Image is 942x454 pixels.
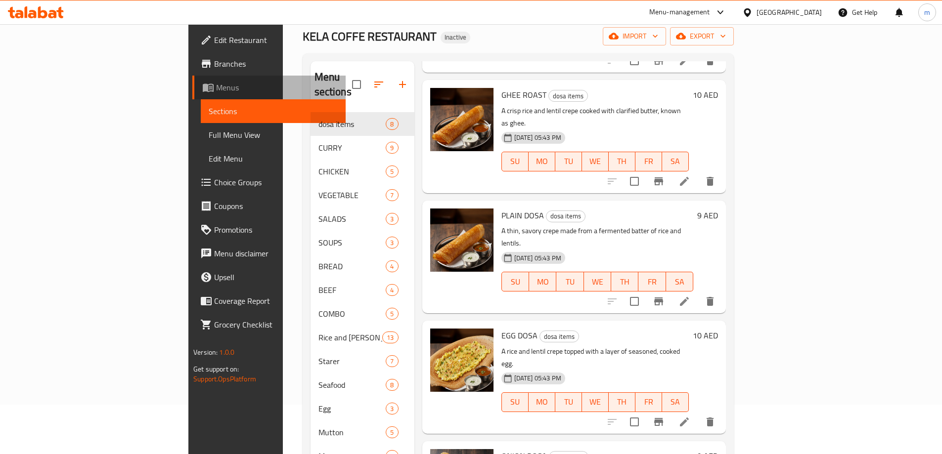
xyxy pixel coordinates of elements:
span: 3 [386,404,398,413]
span: Sections [209,105,338,117]
span: TU [559,395,578,409]
span: TH [615,275,634,289]
span: KELA COFFE RESTAURANT [303,25,437,47]
span: Select to update [624,171,645,192]
span: WE [588,275,607,289]
span: 1.0.0 [219,346,234,359]
div: items [386,260,398,272]
button: delete [698,289,722,313]
span: BREAD [318,260,386,272]
button: delete [698,169,722,193]
a: Promotions [192,218,346,242]
a: Coupons [192,194,346,218]
span: FR [639,395,658,409]
span: PLAIN DOSA [501,208,544,223]
button: FR [635,392,662,412]
div: SOUPS3 [311,231,414,254]
span: MO [533,395,551,409]
span: dosa items [540,331,579,342]
span: SA [666,395,685,409]
span: FR [642,275,662,289]
button: Branch-specific-item [647,49,671,73]
span: Menus [216,82,338,93]
div: Rice and [PERSON_NAME]13 [311,326,414,349]
span: 5 [386,167,398,176]
img: GHEE ROAST [430,88,493,151]
div: Menu-management [649,6,710,18]
span: SALADS [318,213,386,225]
div: BEEF4 [311,278,414,302]
div: VEGETABLE7 [311,183,414,207]
div: CURRY [318,142,386,154]
span: Mutton [318,426,386,438]
a: Edit menu item [678,55,690,67]
span: FR [639,154,658,168]
button: TH [611,272,638,291]
span: Upsell [214,271,338,283]
span: TU [559,154,578,168]
div: items [386,403,398,414]
div: [GEOGRAPHIC_DATA] [757,7,822,18]
div: Mutton5 [311,420,414,444]
span: Edit Menu [209,153,338,165]
button: WE [582,392,609,412]
span: Select to update [624,412,645,432]
span: dosa items [546,210,585,222]
span: SU [506,395,525,409]
button: WE [582,152,609,171]
button: WE [584,272,611,291]
div: items [386,308,398,320]
h6: 10 AED [693,329,718,342]
div: items [382,331,398,343]
div: Seafood8 [311,373,414,397]
a: Grocery Checklist [192,313,346,336]
div: COMBO [318,308,386,320]
div: items [386,426,398,438]
span: Egg [318,403,386,414]
span: Grocery Checklist [214,319,338,330]
button: Add section [391,73,414,96]
button: FR [635,152,662,171]
span: dosa items [549,90,587,102]
button: TU [555,392,582,412]
span: 4 [386,286,398,295]
button: TH [609,152,635,171]
a: Edit Restaurant [192,28,346,52]
a: Coverage Report [192,289,346,313]
span: TU [560,275,580,289]
span: dosa items [318,118,386,130]
span: 5 [386,428,398,437]
p: A thin, savory crepe made from a fermented batter of rice and lentils. [501,225,693,249]
a: Edit Menu [201,147,346,170]
button: TH [609,392,635,412]
span: TH [613,395,631,409]
span: 5 [386,309,398,319]
span: WE [586,395,605,409]
div: CHICKEN5 [311,160,414,183]
button: Branch-specific-item [647,289,671,313]
h6: 10 AED [693,88,718,102]
button: Branch-specific-item [647,169,671,193]
span: 3 [386,214,398,224]
span: CHICKEN [318,165,386,177]
a: Support.OpsPlatform [193,372,256,385]
span: BEEF [318,284,386,296]
img: PLAIN DOSA [430,208,493,272]
button: FR [638,272,666,291]
span: VEGETABLE [318,189,386,201]
a: Menu disclaimer [192,242,346,265]
button: Branch-specific-item [647,410,671,434]
button: delete [698,49,722,73]
span: WE [586,154,605,168]
span: EGG DOSA [501,328,538,343]
button: MO [529,392,555,412]
span: Version: [193,346,218,359]
span: Inactive [441,33,470,41]
span: TH [613,154,631,168]
span: [DATE] 05:43 PM [510,133,565,142]
span: 4 [386,262,398,271]
span: SA [670,275,689,289]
